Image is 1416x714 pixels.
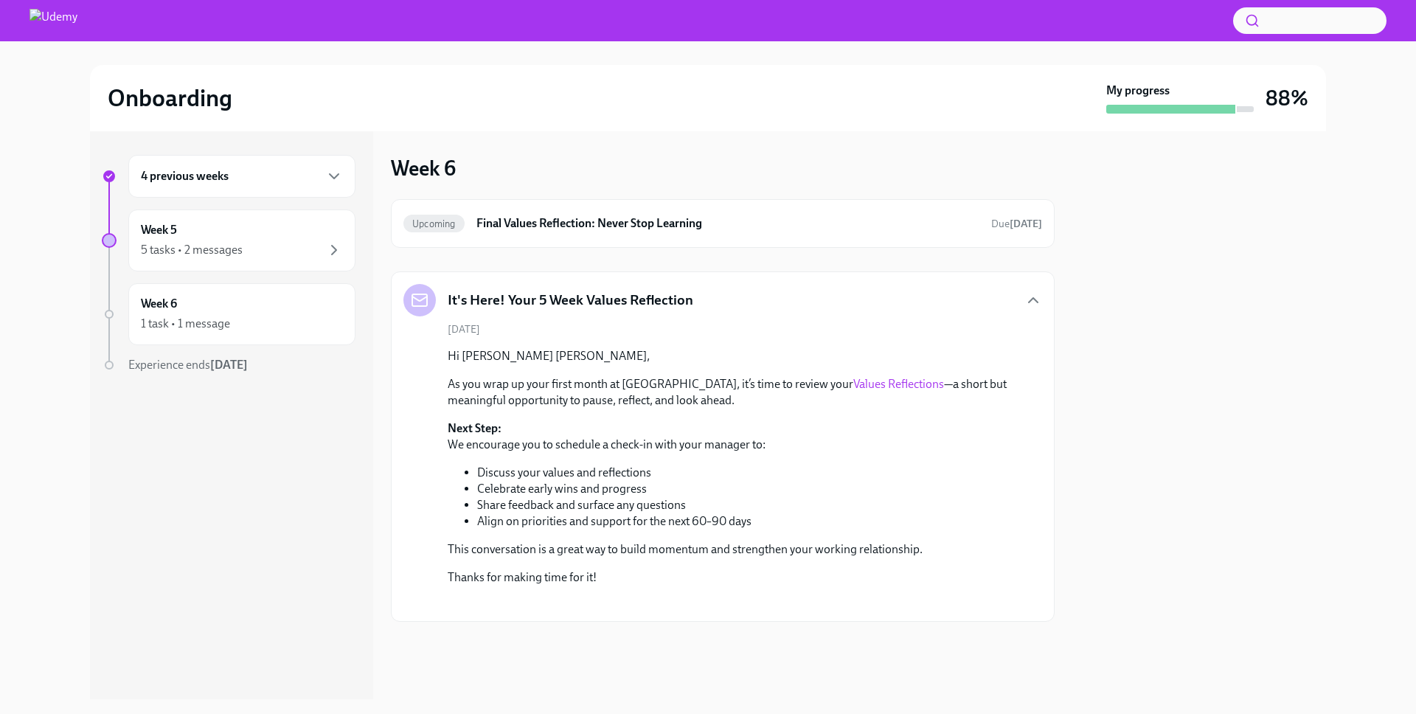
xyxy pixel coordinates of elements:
[128,358,248,372] span: Experience ends
[141,296,177,312] h6: Week 6
[448,348,1018,364] p: Hi [PERSON_NAME] [PERSON_NAME],
[448,421,502,435] strong: Next Step:
[403,212,1042,235] a: UpcomingFinal Values Reflection: Never Stop LearningDue[DATE]
[1010,218,1042,230] strong: [DATE]
[1106,83,1170,99] strong: My progress
[141,222,177,238] h6: Week 5
[448,376,1018,409] p: As you wrap up your first month at [GEOGRAPHIC_DATA], it’s time to review your —a short but meani...
[141,316,230,332] div: 1 task • 1 message
[477,481,1018,497] li: Celebrate early wins and progress
[102,209,355,271] a: Week 55 tasks • 2 messages
[391,155,456,181] h3: Week 6
[1266,85,1308,111] h3: 88%
[991,218,1042,230] span: Due
[448,291,693,310] h5: It's Here! Your 5 Week Values Reflection
[403,218,465,229] span: Upcoming
[29,9,77,32] img: Udemy
[141,242,243,258] div: 5 tasks • 2 messages
[141,168,229,184] h6: 4 previous weeks
[448,420,1018,453] p: We encourage you to schedule a check-in with your manager to:
[991,217,1042,231] span: September 10th, 2025 01:00
[448,322,480,336] span: [DATE]
[477,465,1018,481] li: Discuss your values and reflections
[102,283,355,345] a: Week 61 task • 1 message
[853,377,944,391] a: Values Reflections
[128,155,355,198] div: 4 previous weeks
[477,513,1018,530] li: Align on priorities and support for the next 60–90 days
[108,83,232,113] h2: Onboarding
[210,358,248,372] strong: [DATE]
[448,541,1018,558] p: This conversation is a great way to build momentum and strengthen your working relationship.
[477,497,1018,513] li: Share feedback and surface any questions
[476,215,979,232] h6: Final Values Reflection: Never Stop Learning
[448,569,1018,586] p: Thanks for making time for it!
